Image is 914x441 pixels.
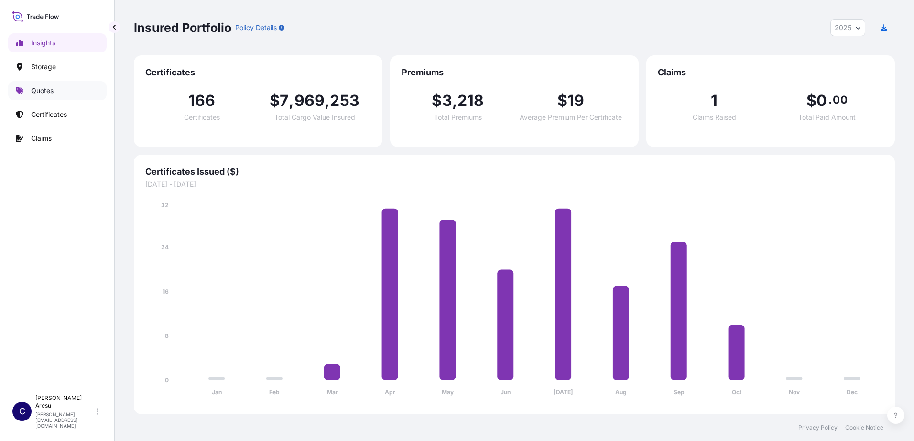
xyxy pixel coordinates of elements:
tspan: Feb [269,388,280,396]
span: $ [270,93,280,108]
span: Claims [658,67,883,78]
span: 1 [711,93,718,108]
p: Policy Details [235,23,277,32]
p: Storage [31,62,56,72]
span: Certificates [145,67,371,78]
a: Insights [8,33,107,52]
p: Certificates [31,110,67,119]
a: Privacy Policy [798,424,838,431]
p: Quotes [31,86,54,95]
span: 253 [330,93,359,108]
span: $ [806,93,816,108]
span: , [452,93,457,108]
span: C [19,407,25,416]
a: Certificates [8,105,107,124]
a: Claims [8,129,107,148]
span: . [828,96,832,104]
span: 19 [567,93,584,108]
span: Certificates Issued ($) [145,166,883,178]
span: Certificates [184,114,220,121]
span: $ [432,93,442,108]
span: 00 [833,96,847,104]
p: Claims [31,134,52,143]
span: 3 [442,93,452,108]
p: Insured Portfolio [134,20,231,35]
p: [PERSON_NAME] Aresu [35,394,95,409]
a: Quotes [8,81,107,100]
tspan: Apr [385,388,395,396]
span: Average Premium Per Certificate [520,114,622,121]
a: Cookie Notice [845,424,883,431]
span: Total Premiums [434,114,482,121]
span: Claims Raised [693,114,736,121]
tspan: Mar [327,388,338,396]
span: 2025 [835,23,851,32]
tspan: 8 [165,332,169,339]
p: [PERSON_NAME][EMAIL_ADDRESS][DOMAIN_NAME] [35,411,95,429]
tspan: Jan [212,388,222,396]
tspan: 16 [163,288,169,295]
a: Storage [8,57,107,76]
span: [DATE] - [DATE] [145,179,883,189]
span: $ [557,93,567,108]
tspan: Aug [615,388,627,396]
tspan: Sep [674,388,685,396]
button: Year Selector [830,19,865,36]
span: 218 [457,93,484,108]
tspan: [DATE] [554,388,573,396]
p: Insights [31,38,55,48]
span: 166 [188,93,216,108]
span: 969 [294,93,325,108]
span: Total Paid Amount [798,114,856,121]
tspan: 0 [165,377,169,384]
span: Total Cargo Value Insured [274,114,355,121]
span: , [325,93,330,108]
tspan: Nov [789,388,800,396]
span: 0 [816,93,827,108]
tspan: 24 [161,243,169,251]
tspan: 32 [161,201,169,209]
span: , [289,93,294,108]
tspan: May [442,388,454,396]
tspan: Oct [732,388,742,396]
tspan: Jun [501,388,511,396]
tspan: Dec [847,388,858,396]
span: 7 [280,93,289,108]
span: Premiums [402,67,627,78]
